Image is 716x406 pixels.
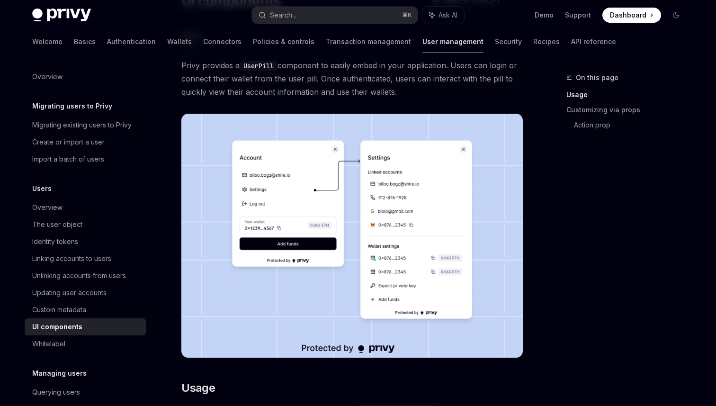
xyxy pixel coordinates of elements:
a: Support [565,10,591,20]
a: Transaction management [326,30,411,53]
a: The user object [25,216,146,233]
div: Migrating existing users to Privy [32,119,132,131]
div: Overview [32,71,63,82]
div: Linking accounts to users [32,253,111,264]
button: Ask AI [422,7,464,24]
img: images/Userpill2.png [181,114,523,358]
div: Whitelabel [32,338,65,350]
div: Updating user accounts [32,287,107,298]
a: Customizing via props [566,102,691,117]
a: Welcome [32,30,63,53]
a: Unlinking accounts from users [25,267,146,284]
span: Privy provides a component to easily embed in your application. Users can login or connect their ... [181,59,523,99]
a: User management [422,30,483,53]
button: Toggle dark mode [669,8,684,23]
a: Wallets [167,30,192,53]
a: Overview [25,68,146,85]
a: UI components [25,318,146,335]
a: Connectors [203,30,242,53]
a: Create or import a user [25,134,146,151]
h5: Users [32,183,52,194]
code: UserPill [240,61,277,71]
a: Whitelabel [25,335,146,352]
a: Usage [566,87,691,102]
span: On this page [576,72,618,83]
a: Migrating existing users to Privy [25,117,146,134]
a: Policies & controls [253,30,314,53]
button: Search...⌘K [252,7,418,24]
div: Custom metadata [32,304,86,316]
span: Usage [181,380,215,396]
a: Authentication [107,30,156,53]
span: Dashboard [610,10,646,20]
a: Recipes [533,30,560,53]
h5: Migrating users to Privy [32,100,112,112]
h5: Managing users [32,368,87,379]
a: Basics [74,30,96,53]
span: ⌘ K [402,11,412,19]
div: Identity tokens [32,236,78,247]
div: Import a batch of users [32,153,104,165]
div: UI components [32,321,82,333]
div: The user object [32,219,82,230]
a: Updating user accounts [25,284,146,301]
div: Unlinking accounts from users [32,270,126,281]
a: Dashboard [602,8,661,23]
a: Import a batch of users [25,151,146,168]
span: Ask AI [439,10,457,20]
a: Security [495,30,522,53]
a: Action prop [574,117,691,133]
a: Overview [25,199,146,216]
a: Querying users [25,384,146,401]
img: dark logo [32,9,91,22]
div: Overview [32,202,63,213]
a: Custom metadata [25,301,146,318]
a: Linking accounts to users [25,250,146,267]
a: API reference [571,30,616,53]
div: Search... [270,9,296,21]
a: Demo [535,10,554,20]
a: Identity tokens [25,233,146,250]
div: Querying users [32,387,80,398]
div: Create or import a user [32,136,105,148]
